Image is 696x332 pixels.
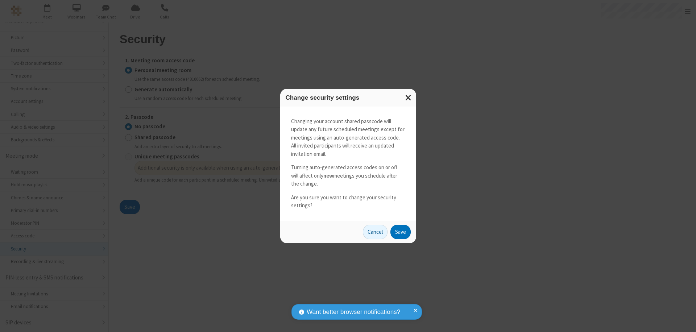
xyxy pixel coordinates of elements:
h3: Change security settings [286,94,411,101]
p: Changing your account shared passcode will update any future scheduled meetings except for meetin... [291,117,405,158]
button: Cancel [363,225,388,239]
strong: new [323,172,333,179]
span: Want better browser notifications? [307,307,400,317]
p: Are you sure you want to change your security settings? [291,194,405,210]
button: Save [390,225,411,239]
p: Turning auto-generated access codes on or off will affect only meetings you schedule after the ch... [291,163,405,188]
button: Close modal [401,89,416,107]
